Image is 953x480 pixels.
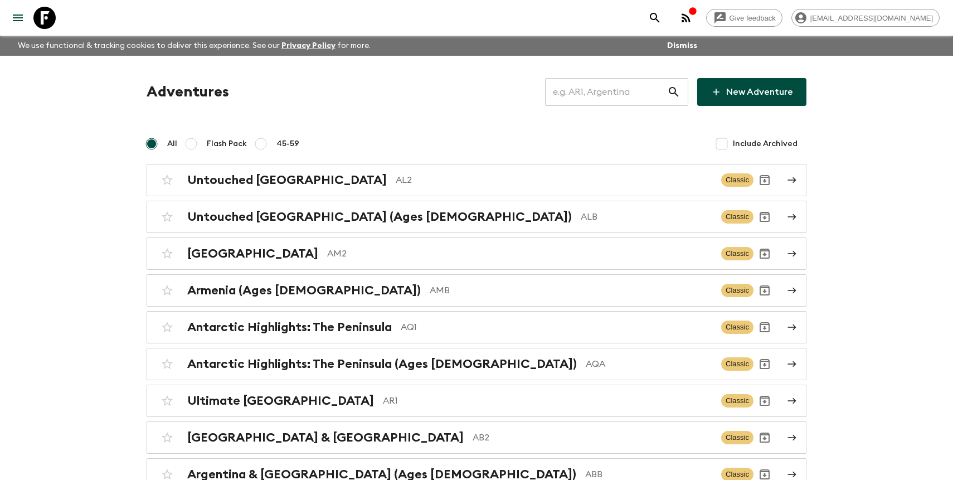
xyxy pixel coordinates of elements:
[281,42,336,50] a: Privacy Policy
[430,284,712,297] p: AMB
[804,14,939,22] span: [EMAIL_ADDRESS][DOMAIN_NAME]
[664,38,700,54] button: Dismiss
[187,430,464,445] h2: [GEOGRAPHIC_DATA] & [GEOGRAPHIC_DATA]
[147,237,806,270] a: [GEOGRAPHIC_DATA]AM2ClassicArchive
[721,321,753,334] span: Classic
[733,138,798,149] span: Include Archived
[207,138,247,149] span: Flash Pack
[753,279,776,302] button: Archive
[147,311,806,343] a: Antarctic Highlights: The PeninsulaAQ1ClassicArchive
[383,394,712,408] p: AR1
[581,210,712,224] p: ALB
[187,394,374,408] h2: Ultimate [GEOGRAPHIC_DATA]
[753,169,776,191] button: Archive
[721,210,753,224] span: Classic
[721,247,753,260] span: Classic
[753,390,776,412] button: Archive
[187,283,421,298] h2: Armenia (Ages [DEMOGRAPHIC_DATA])
[753,316,776,338] button: Archive
[721,173,753,187] span: Classic
[276,138,299,149] span: 45-59
[753,206,776,228] button: Archive
[147,274,806,307] a: Armenia (Ages [DEMOGRAPHIC_DATA])AMBClassicArchive
[697,78,806,106] a: New Adventure
[473,431,712,444] p: AB2
[327,247,712,260] p: AM2
[753,426,776,449] button: Archive
[545,76,667,108] input: e.g. AR1, Argentina
[721,394,753,408] span: Classic
[721,284,753,297] span: Classic
[586,357,712,371] p: AQA
[706,9,782,27] a: Give feedback
[187,246,318,261] h2: [GEOGRAPHIC_DATA]
[723,14,782,22] span: Give feedback
[167,138,177,149] span: All
[721,431,753,444] span: Classic
[187,320,392,334] h2: Antarctic Highlights: The Peninsula
[147,421,806,454] a: [GEOGRAPHIC_DATA] & [GEOGRAPHIC_DATA]AB2ClassicArchive
[753,243,776,265] button: Archive
[147,348,806,380] a: Antarctic Highlights: The Peninsula (Ages [DEMOGRAPHIC_DATA])AQAClassicArchive
[187,173,387,187] h2: Untouched [GEOGRAPHIC_DATA]
[753,353,776,375] button: Archive
[187,210,572,224] h2: Untouched [GEOGRAPHIC_DATA] (Ages [DEMOGRAPHIC_DATA])
[147,385,806,417] a: Ultimate [GEOGRAPHIC_DATA]AR1ClassicArchive
[401,321,712,334] p: AQ1
[791,9,940,27] div: [EMAIL_ADDRESS][DOMAIN_NAME]
[147,81,229,103] h1: Adventures
[187,357,577,371] h2: Antarctic Highlights: The Peninsula (Ages [DEMOGRAPHIC_DATA])
[147,201,806,233] a: Untouched [GEOGRAPHIC_DATA] (Ages [DEMOGRAPHIC_DATA])ALBClassicArchive
[147,164,806,196] a: Untouched [GEOGRAPHIC_DATA]AL2ClassicArchive
[721,357,753,371] span: Classic
[13,36,375,56] p: We use functional & tracking cookies to deliver this experience. See our for more.
[396,173,712,187] p: AL2
[7,7,29,29] button: menu
[644,7,666,29] button: search adventures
